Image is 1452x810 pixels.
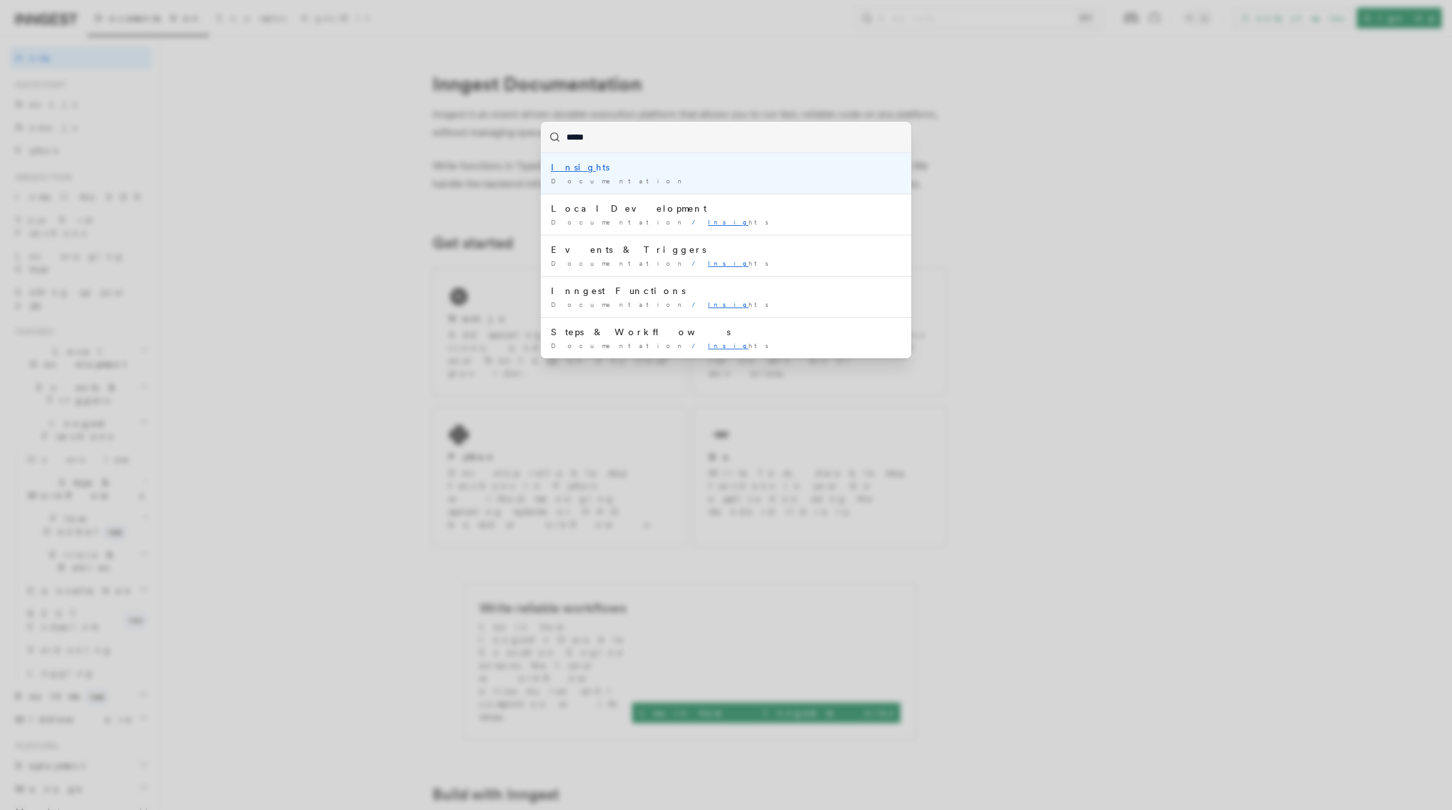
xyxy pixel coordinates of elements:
[551,326,901,338] div: Steps & Workflows
[708,342,776,349] span: hts
[551,284,901,297] div: Inngest Functions
[708,300,776,308] span: hts
[692,300,703,308] span: /
[708,218,776,226] span: hts
[551,259,687,267] span: Documentation
[551,342,687,349] span: Documentation
[708,259,749,267] mark: Insig
[551,162,596,172] mark: Insig
[551,243,901,256] div: Events & Triggers
[551,300,687,308] span: Documentation
[551,177,687,185] span: Documentation
[551,218,687,226] span: Documentation
[692,218,703,226] span: /
[708,259,776,267] span: hts
[708,342,749,349] mark: Insig
[551,202,901,215] div: Local Development
[551,161,901,174] div: hts
[708,300,749,308] mark: Insig
[692,342,703,349] span: /
[692,259,703,267] span: /
[708,218,749,226] mark: Insig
